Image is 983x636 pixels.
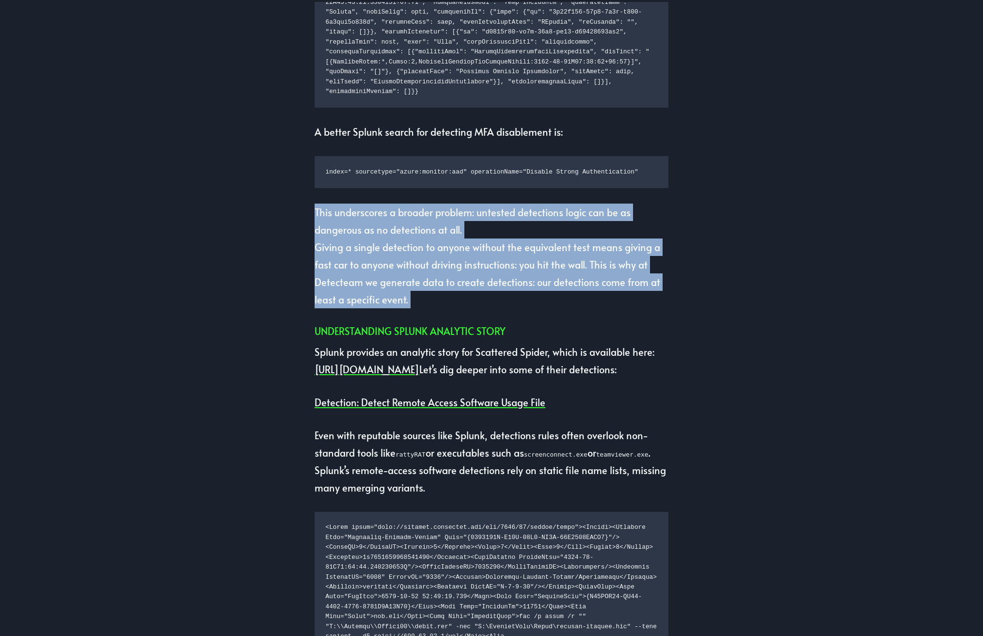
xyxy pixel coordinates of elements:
p: Splunk provides an analytic story for Scattered Spider, which is available here: Let’s dig deeper... [315,343,668,378]
code: teamviewer.exe [596,451,649,458]
a: Detection: Detect Remote Access Software Usage File [315,396,545,409]
p: Even with reputable sources like Splunk, detections rules often overlook non-standard tools like ... [315,427,668,496]
p: This underscores a broader problem: untested detections logic can be as dangerous as no detection... [315,204,668,308]
h2: Understanding Splunk Analytic Story [315,324,668,338]
code: index=* sourcetype="azure:monitor:aad" operationName="Disable Strong Authentication" [326,167,658,177]
a: [URL][DOMAIN_NAME] [315,363,419,376]
p: A better Splunk search for detecting MFA disablement is: [315,123,668,141]
code: rattyRAT [396,451,426,458]
code: screenconnect.exe [524,451,587,458]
